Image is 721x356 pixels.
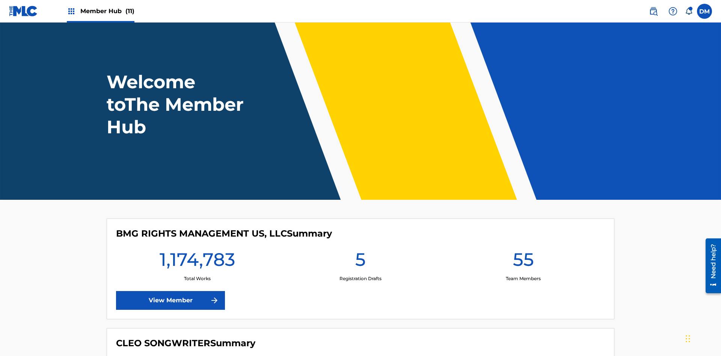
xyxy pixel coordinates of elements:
p: Registration Drafts [339,275,382,282]
h1: 1,174,783 [160,248,235,275]
h1: 5 [355,248,366,275]
div: Drag [686,327,690,350]
img: search [649,7,658,16]
a: View Member [116,291,225,310]
p: Team Members [506,275,541,282]
span: (11) [125,8,134,15]
div: Help [665,4,680,19]
iframe: Resource Center [700,235,721,297]
img: Top Rightsholders [67,7,76,16]
h1: Welcome to The Member Hub [107,71,247,138]
iframe: Chat Widget [683,320,721,356]
img: help [668,7,677,16]
img: f7272a7cc735f4ea7f67.svg [210,296,219,305]
span: Member Hub [80,7,134,15]
div: Notifications [685,8,692,15]
div: User Menu [697,4,712,19]
img: MLC Logo [9,6,38,17]
h1: 55 [513,248,534,275]
h4: CLEO SONGWRITER [116,338,255,349]
h4: BMG RIGHTS MANAGEMENT US, LLC [116,228,332,239]
a: Public Search [646,4,661,19]
p: Total Works [184,275,211,282]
